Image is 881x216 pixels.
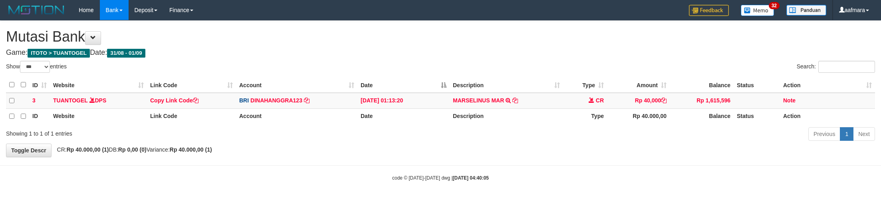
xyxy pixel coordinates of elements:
[6,126,361,138] div: Showing 1 to 1 of 1 entries
[853,127,875,141] a: Next
[783,97,796,104] a: Note
[28,49,90,58] span: ITOTO > TUANTOGEL
[808,127,840,141] a: Previous
[6,49,875,57] h4: Game: Date:
[6,61,67,73] label: Show entries
[357,77,450,93] th: Date: activate to sort column descending
[32,97,36,104] span: 3
[607,108,670,124] th: Rp 40.000,00
[450,77,563,93] th: Description: activate to sort column ascending
[797,61,875,73] label: Search:
[734,77,780,93] th: Status
[29,77,50,93] th: ID: activate to sort column ascending
[741,5,774,16] img: Button%20Memo.svg
[50,93,147,109] td: DPS
[512,97,518,104] a: Copy MARSELINUS MAR to clipboard
[780,108,875,124] th: Action
[689,5,729,16] img: Feedback.jpg
[50,77,147,93] th: Website: activate to sort column ascending
[107,49,145,58] span: 31/08 - 01/09
[29,108,50,124] th: ID
[670,93,734,109] td: Rp 1,615,596
[392,175,489,181] small: code © [DATE]-[DATE] dwg |
[250,97,302,104] a: DINAHANGGRA123
[450,108,563,124] th: Description
[118,146,147,153] strong: Rp 0,00 (0)
[239,97,249,104] span: BRI
[786,5,826,16] img: panduan.png
[769,2,780,9] span: 32
[20,61,50,73] select: Showentries
[607,77,670,93] th: Amount: activate to sort column ascending
[6,4,67,16] img: MOTION_logo.png
[670,77,734,93] th: Balance
[6,29,875,45] h1: Mutasi Bank
[147,77,236,93] th: Link Code: activate to sort column ascending
[357,108,450,124] th: Date
[563,108,607,124] th: Type
[150,97,198,104] a: Copy Link Code
[53,146,212,153] span: CR: DB: Variance:
[453,97,504,104] a: MARSELINUS MAR
[734,108,780,124] th: Status
[147,108,236,124] th: Link Code
[304,97,310,104] a: Copy DINAHANGGRA123 to clipboard
[357,93,450,109] td: [DATE] 01:13:20
[780,77,875,93] th: Action: activate to sort column ascending
[236,77,357,93] th: Account: activate to sort column ascending
[236,108,357,124] th: Account
[670,108,734,124] th: Balance
[67,146,109,153] strong: Rp 40.000,00 (1)
[6,144,52,157] a: Toggle Descr
[170,146,212,153] strong: Rp 40.000,00 (1)
[453,175,489,181] strong: [DATE] 04:40:05
[840,127,853,141] a: 1
[818,61,875,73] input: Search:
[607,93,670,109] td: Rp 40,000
[563,77,607,93] th: Type: activate to sort column ascending
[50,108,147,124] th: Website
[53,97,88,104] a: TUANTOGEL
[661,97,667,104] a: Copy Rp 40,000 to clipboard
[596,97,604,104] span: CR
